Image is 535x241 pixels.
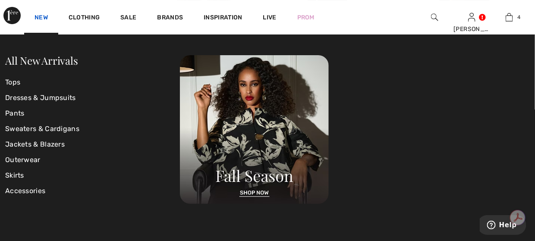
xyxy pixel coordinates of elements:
[5,75,180,90] a: Tops
[5,137,180,152] a: Jackets & Blazers
[297,13,315,22] a: Prom
[5,106,180,121] a: Pants
[3,7,21,24] img: 1ère Avenue
[480,215,526,237] iframe: Opens a widget where you can find more information
[491,12,528,22] a: 4
[263,13,277,22] a: Live
[35,14,48,23] a: New
[157,14,183,23] a: Brands
[517,13,520,21] span: 4
[5,168,180,183] a: Skirts
[69,14,100,23] a: Clothing
[431,12,438,22] img: search the website
[453,25,490,34] div: [PERSON_NAME]
[5,90,180,106] a: Dresses & Jumpsuits
[120,14,136,23] a: Sale
[204,14,242,23] span: Inspiration
[5,53,78,67] a: All New Arrivals
[506,12,513,22] img: My Bag
[5,183,180,199] a: Accessories
[5,152,180,168] a: Outerwear
[5,121,180,137] a: Sweaters & Cardigans
[180,55,329,204] img: 250825120107_a8d8ca038cac6.jpg
[468,13,475,21] a: Sign In
[468,12,475,22] img: My Info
